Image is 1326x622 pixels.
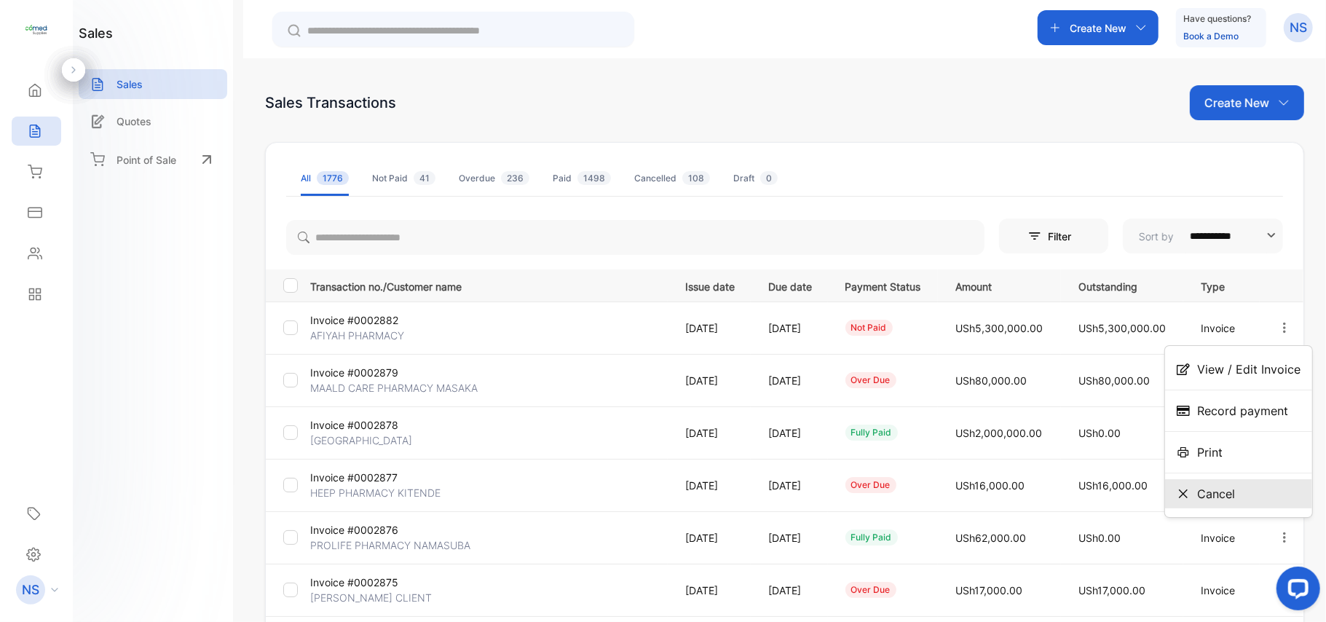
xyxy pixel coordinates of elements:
[685,276,738,294] p: Issue date
[845,425,898,441] div: fully paid
[1070,20,1126,36] p: Create New
[501,171,529,185] span: 236
[685,583,738,598] p: [DATE]
[768,478,816,493] p: [DATE]
[310,575,429,590] p: Invoice #0002875
[685,425,738,441] p: [DATE]
[310,365,429,380] p: Invoice #0002879
[310,485,441,500] p: HEEP PHARMACY KITENDE
[1284,10,1313,45] button: NS
[768,425,816,441] p: [DATE]
[310,380,478,395] p: MAALD CARE PHARMACY MASAKA
[79,143,227,176] a: Point of Sale
[685,320,738,336] p: [DATE]
[955,584,1022,597] span: USh17,000.00
[1197,361,1301,378] span: View / Edit Invoice
[265,92,396,114] div: Sales Transactions
[733,172,778,185] div: Draft
[768,276,816,294] p: Due date
[310,538,470,553] p: PROLIFE PHARMACY NAMASUBA
[317,171,349,185] span: 1776
[685,478,738,493] p: [DATE]
[1123,219,1283,253] button: Sort by
[768,373,816,388] p: [DATE]
[1038,10,1159,45] button: Create New
[25,19,47,41] img: logo
[310,276,667,294] p: Transaction no./Customer name
[577,171,611,185] span: 1498
[845,477,896,493] div: over due
[1201,320,1247,336] p: Invoice
[845,530,898,546] div: fully paid
[117,76,143,92] p: Sales
[845,582,896,598] div: over due
[1201,276,1247,294] p: Type
[310,417,429,433] p: Invoice #0002878
[117,114,151,129] p: Quotes
[1078,374,1150,387] span: USh80,000.00
[955,374,1027,387] span: USh80,000.00
[1139,229,1174,244] p: Sort by
[1183,12,1251,26] p: Have questions?
[310,470,429,485] p: Invoice #0002877
[955,532,1026,544] span: USh62,000.00
[1197,444,1223,461] span: Print
[760,171,778,185] span: 0
[1078,427,1121,439] span: USh0.00
[1190,85,1304,120] button: Create New
[1078,479,1148,492] span: USh16,000.00
[768,583,816,598] p: [DATE]
[955,427,1042,439] span: USh2,000,000.00
[372,172,435,185] div: Not Paid
[1183,31,1239,42] a: Book a Demo
[1290,18,1307,37] p: NS
[845,372,896,388] div: over due
[310,590,432,605] p: [PERSON_NAME] CLIENT
[955,479,1025,492] span: USh16,000.00
[1197,402,1288,420] span: Record payment
[685,373,738,388] p: [DATE]
[79,23,113,43] h1: sales
[301,172,349,185] div: All
[634,172,710,185] div: Cancelled
[768,320,816,336] p: [DATE]
[1201,583,1247,598] p: Invoice
[22,580,39,599] p: NS
[1078,276,1172,294] p: Outstanding
[310,522,429,538] p: Invoice #0002876
[117,152,176,168] p: Point of Sale
[682,171,710,185] span: 108
[685,530,738,546] p: [DATE]
[414,171,435,185] span: 41
[1078,322,1166,334] span: USh5,300,000.00
[1201,530,1247,546] p: Invoice
[845,320,893,336] div: not paid
[310,312,429,328] p: Invoice #0002882
[79,69,227,99] a: Sales
[1078,584,1145,597] span: USh17,000.00
[79,106,227,136] a: Quotes
[1265,561,1326,622] iframe: LiveChat chat widget
[310,328,429,343] p: AFIYAH PHARMACY
[768,530,816,546] p: [DATE]
[1197,485,1235,503] span: Cancel
[1204,94,1269,111] p: Create New
[459,172,529,185] div: Overdue
[955,276,1049,294] p: Amount
[1078,532,1121,544] span: USh0.00
[310,433,429,448] p: [GEOGRAPHIC_DATA]
[553,172,611,185] div: Paid
[955,322,1043,334] span: USh5,300,000.00
[845,276,926,294] p: Payment Status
